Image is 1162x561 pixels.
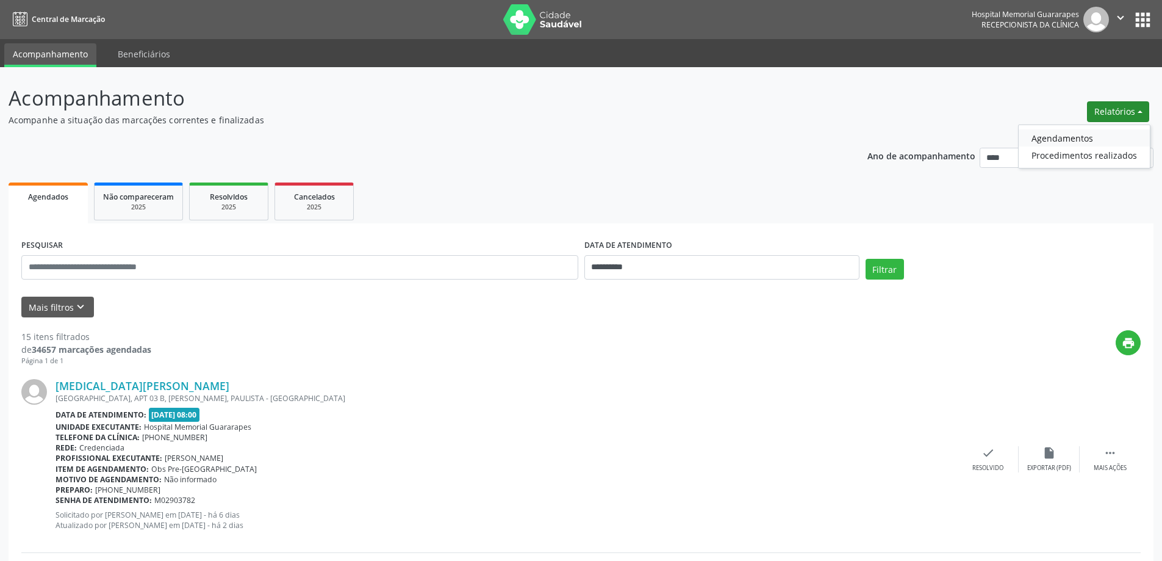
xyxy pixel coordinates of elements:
[79,443,124,453] span: Credenciada
[1114,11,1127,24] i: 
[21,343,151,356] div: de
[56,510,958,530] p: Solicitado por [PERSON_NAME] em [DATE] - há 6 dias Atualizado por [PERSON_NAME] em [DATE] - há 2 ...
[1132,9,1153,31] button: apps
[21,356,151,366] div: Página 1 de 1
[103,192,174,202] span: Não compareceram
[1087,101,1149,122] button: Relatórios
[109,43,179,65] a: Beneficiários
[56,410,146,420] b: Data de atendimento:
[56,495,152,505] b: Senha de atendimento:
[867,148,975,163] p: Ano de acompanhamento
[103,203,174,212] div: 2025
[142,432,207,443] span: [PHONE_NUMBER]
[56,464,149,474] b: Item de agendamento:
[981,20,1079,30] span: Recepcionista da clínica
[149,408,200,422] span: [DATE] 08:00
[1018,125,1150,168] ul: Relatórios
[210,192,248,202] span: Resolvidos
[9,83,810,114] p: Acompanhamento
[584,236,672,255] label: DATA DE ATENDIMENTO
[9,114,810,126] p: Acompanhe a situação das marcações correntes e finalizadas
[56,485,93,495] b: Preparo:
[56,432,140,443] b: Telefone da clínica:
[21,297,94,318] button: Mais filtroskeyboard_arrow_down
[4,43,96,67] a: Acompanhamento
[56,453,162,463] b: Profissional executante:
[972,9,1079,20] div: Hospital Memorial Guararapes
[56,443,77,453] b: Rede:
[1019,129,1150,147] a: Agendamentos
[164,474,217,485] span: Não informado
[56,393,958,404] div: [GEOGRAPHIC_DATA], APT 03 B, [PERSON_NAME], PAULISTA - [GEOGRAPHIC_DATA]
[1083,7,1109,32] img: img
[56,422,142,432] b: Unidade executante:
[32,344,151,355] strong: 34657 marcações agendadas
[154,495,195,505] span: M02903782
[866,259,904,280] button: Filtrar
[95,485,160,495] span: [PHONE_NUMBER]
[972,464,1003,472] div: Resolvido
[21,236,63,255] label: PESQUISAR
[1019,147,1150,164] a: Procedimentos realizados
[1042,446,1056,460] i: insert_drive_file
[1094,464,1127,472] div: Mais ações
[9,9,105,29] a: Central de Marcação
[1109,7,1132,32] button: 
[294,192,335,202] span: Cancelados
[151,464,257,474] span: Obs Pre-[GEOGRAPHIC_DATA]
[198,203,259,212] div: 2025
[28,192,68,202] span: Agendados
[1103,446,1117,460] i: 
[144,422,251,432] span: Hospital Memorial Guararapes
[284,203,345,212] div: 2025
[56,379,229,393] a: [MEDICAL_DATA][PERSON_NAME]
[165,453,223,463] span: [PERSON_NAME]
[1116,330,1141,355] button: print
[74,300,87,314] i: keyboard_arrow_down
[21,330,151,343] div: 15 itens filtrados
[1122,336,1135,350] i: print
[981,446,995,460] i: check
[56,474,162,485] b: Motivo de agendamento:
[32,14,105,24] span: Central de Marcação
[1027,464,1071,472] div: Exportar (PDF)
[21,379,47,405] img: img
